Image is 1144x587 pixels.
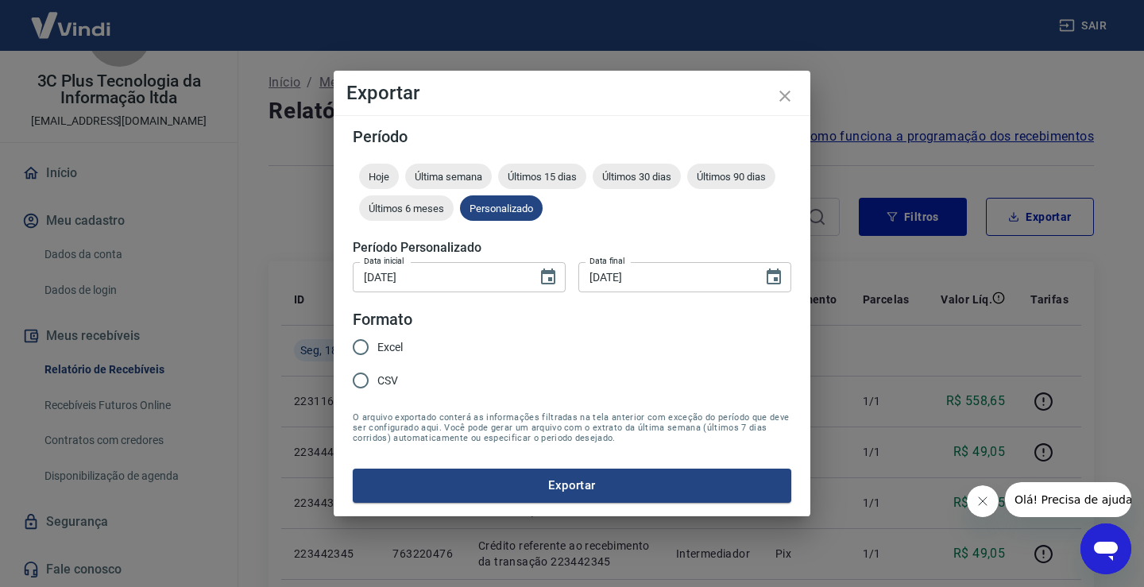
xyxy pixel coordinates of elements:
div: Personalizado [460,195,543,221]
span: Últimos 6 meses [359,203,454,214]
div: Últimos 6 meses [359,195,454,221]
span: Excel [377,339,403,356]
span: Última semana [405,171,492,183]
span: Personalizado [460,203,543,214]
button: Exportar [353,469,791,502]
h5: Período [353,129,791,145]
span: CSV [377,373,398,389]
iframe: Mensagem da empresa [1005,482,1131,517]
label: Data inicial [364,255,404,267]
label: Data final [589,255,625,267]
div: Última semana [405,164,492,189]
div: Últimos 90 dias [687,164,775,189]
legend: Formato [353,308,412,331]
button: Choose date, selected date is 18 de ago de 2025 [532,261,564,293]
h4: Exportar [346,83,798,102]
iframe: Fechar mensagem [967,485,999,517]
div: Últimos 30 dias [593,164,681,189]
span: Últimos 90 dias [687,171,775,183]
div: Últimos 15 dias [498,164,586,189]
span: Últimos 15 dias [498,171,586,183]
button: close [766,77,804,115]
span: O arquivo exportado conterá as informações filtradas na tela anterior com exceção do período que ... [353,412,791,443]
iframe: Botão para abrir a janela de mensagens [1080,523,1131,574]
input: DD/MM/YYYY [578,262,752,292]
button: Choose date, selected date is 18 de ago de 2025 [758,261,790,293]
span: Hoje [359,171,399,183]
h5: Período Personalizado [353,240,791,256]
span: Olá! Precisa de ajuda? [10,11,133,24]
div: Hoje [359,164,399,189]
span: Últimos 30 dias [593,171,681,183]
input: DD/MM/YYYY [353,262,526,292]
